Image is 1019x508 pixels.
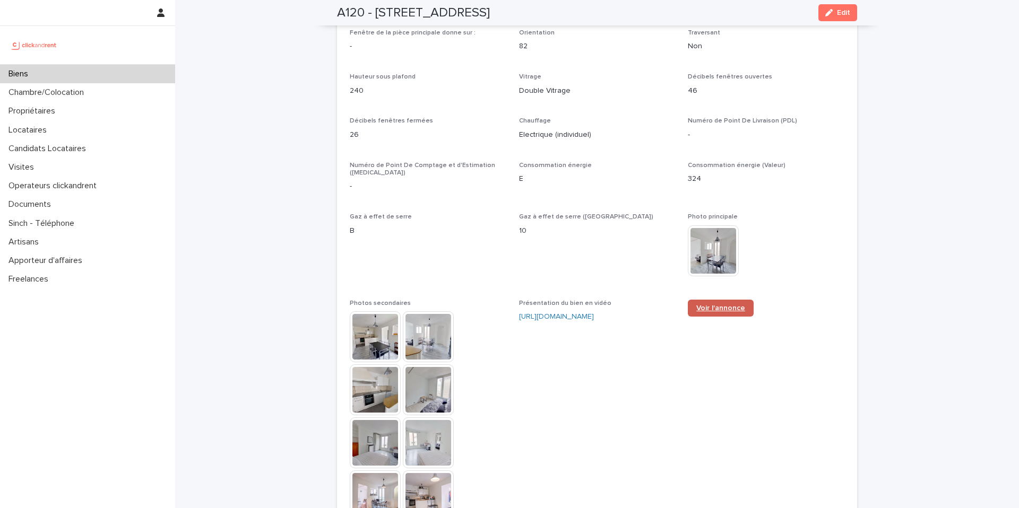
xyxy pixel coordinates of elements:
[4,87,92,98] p: Chambre/Colocation
[4,218,83,229] p: Sinch - Téléphone
[350,129,506,141] p: 26
[4,256,91,266] p: Apporteur d'affaires
[4,199,59,209] p: Documents
[350,181,506,192] p: -
[350,30,476,36] span: Fenêtre de la pièce principale donne sur :
[4,106,64,116] p: Propriétaires
[350,118,433,124] span: Décibels fenêtres fermées
[688,129,844,141] p: -
[818,4,857,21] button: Edit
[4,144,94,154] p: Candidats Locataires
[4,125,55,135] p: Locataires
[350,74,416,80] span: Hauteur sous plafond
[688,300,754,317] a: Voir l'annonce
[519,41,676,52] p: 82
[519,214,653,220] span: Gaz à effet de serre ([GEOGRAPHIC_DATA])
[688,85,844,97] p: 46
[696,304,745,312] span: Voir l'annonce
[688,41,844,52] p: Non
[350,225,506,237] p: B
[4,69,37,79] p: Biens
[519,173,676,185] p: E
[688,173,844,185] p: 324
[519,162,592,169] span: Consommation énergie
[519,118,551,124] span: Chauffage
[350,214,412,220] span: Gaz à effet de serre
[350,41,506,52] p: -
[519,129,676,141] p: Electrique (individuel)
[688,74,772,80] span: Décibels fenêtres ouvertes
[519,85,676,97] p: Double Vitrage
[519,74,541,80] span: Vitrage
[4,237,47,247] p: Artisans
[519,30,555,36] span: Orientation
[519,300,611,306] span: Présentation du bien en vidéo
[350,300,411,306] span: Photos secondaires
[350,85,506,97] p: 240
[519,313,594,320] a: [URL][DOMAIN_NAME]
[4,181,105,191] p: Operateurs clickandrent
[688,162,785,169] span: Consommation énergie (Valeur)
[8,34,60,56] img: UCB0brd3T0yccxBKYDjQ
[688,118,797,124] span: Numéro de Point De Livraison (PDL)
[4,274,57,284] p: Freelances
[837,9,850,16] span: Edit
[688,214,738,220] span: Photo principale
[4,162,42,172] p: Visites
[688,30,720,36] span: Traversant
[519,225,676,237] p: 10
[337,5,490,21] h2: A120 - [STREET_ADDRESS]
[350,162,495,176] span: Numéro de Point De Comptage et d'Estimation ([MEDICAL_DATA])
